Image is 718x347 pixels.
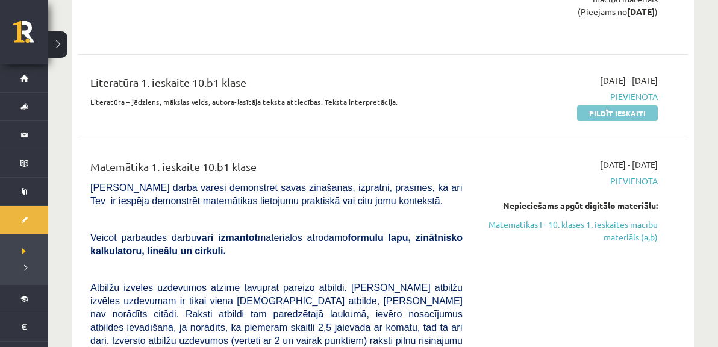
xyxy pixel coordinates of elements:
div: Nepieciešams apgūt digitālo materiālu: [481,199,658,212]
span: [DATE] - [DATE] [600,158,658,171]
span: [PERSON_NAME] darbā varēsi demonstrēt savas zināšanas, izpratni, prasmes, kā arī Tev ir iespēja d... [90,183,463,206]
a: Rīgas 1. Tālmācības vidusskola [13,21,48,51]
span: [DATE] - [DATE] [600,74,658,87]
span: Pievienota [481,90,658,103]
a: Matemātikas I - 10. klases 1. ieskaites mācību materiāls (a,b) [481,218,658,243]
a: Pildīt ieskaiti [577,105,658,121]
b: formulu lapu, zinātnisko kalkulatoru, lineālu un cirkuli. [90,233,463,256]
div: Literatūra 1. ieskaite 10.b1 klase [90,74,463,96]
b: vari izmantot [196,233,258,243]
div: Matemātika 1. ieskaite 10.b1 klase [90,158,463,181]
span: Veicot pārbaudes darbu materiālos atrodamo [90,233,463,256]
span: Pievienota [481,175,658,187]
strong: [DATE] [627,6,655,17]
p: Literatūra – jēdziens, mākslas veids, autora-lasītāja teksta attiecības. Teksta interpretācija. [90,96,463,107]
